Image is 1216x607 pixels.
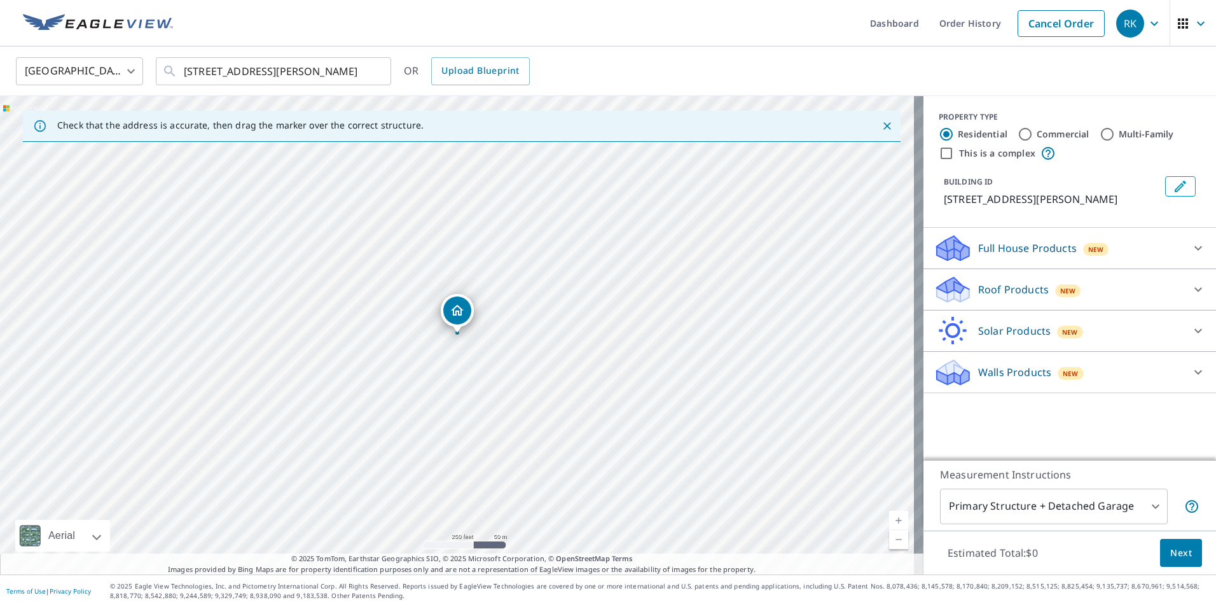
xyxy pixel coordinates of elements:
[934,316,1206,346] div: Solar ProductsNew
[1018,10,1105,37] a: Cancel Order
[978,282,1049,297] p: Roof Products
[50,587,91,596] a: Privacy Policy
[1060,286,1076,296] span: New
[1160,539,1202,568] button: Next
[404,57,530,85] div: OR
[939,111,1201,123] div: PROPERTY TYPE
[944,192,1160,207] p: [STREET_ADDRESS][PERSON_NAME]
[23,14,173,33] img: EV Logo
[15,520,110,552] div: Aerial
[978,241,1077,256] p: Full House Products
[184,53,365,89] input: Search by address or latitude-longitude
[556,554,609,563] a: OpenStreetMap
[1119,128,1174,141] label: Multi-Family
[1088,244,1104,255] span: New
[110,582,1210,601] p: © 2025 Eagle View Technologies, Inc. and Pictometry International Corp. All Rights Reserved. Repo...
[1116,10,1144,38] div: RK
[889,530,908,549] a: Current Level 17, Zoom Out
[1170,545,1192,561] span: Next
[934,357,1206,387] div: Walls ProductsNew
[934,233,1206,263] div: Full House ProductsNew
[45,520,79,552] div: Aerial
[441,63,519,79] span: Upload Blueprint
[944,176,993,187] p: BUILDING ID
[6,587,46,596] a: Terms of Use
[937,539,1048,567] p: Estimated Total: $0
[879,118,895,134] button: Close
[6,587,91,595] p: |
[934,274,1206,305] div: Roof ProductsNew
[291,554,633,564] span: © 2025 TomTom, Earthstar Geographics SIO, © 2025 Microsoft Corporation, ©
[958,128,1007,141] label: Residential
[940,489,1168,524] div: Primary Structure + Detached Garage
[612,554,633,563] a: Terms
[1063,368,1079,379] span: New
[978,323,1051,338] p: Solar Products
[1037,128,1089,141] label: Commercial
[431,57,529,85] a: Upload Blueprint
[1184,499,1199,514] span: Your report will include the primary structure and a detached garage if one exists.
[1165,176,1196,197] button: Edit building 1
[57,120,424,131] p: Check that the address is accurate, then drag the marker over the correct structure.
[889,511,908,530] a: Current Level 17, Zoom In
[959,147,1035,160] label: This is a complex
[978,365,1051,380] p: Walls Products
[1062,327,1078,337] span: New
[940,467,1199,482] p: Measurement Instructions
[441,294,474,333] div: Dropped pin, building 1, Residential property, 1502 Railton Rd Memphis, TN 38111
[16,53,143,89] div: [GEOGRAPHIC_DATA]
